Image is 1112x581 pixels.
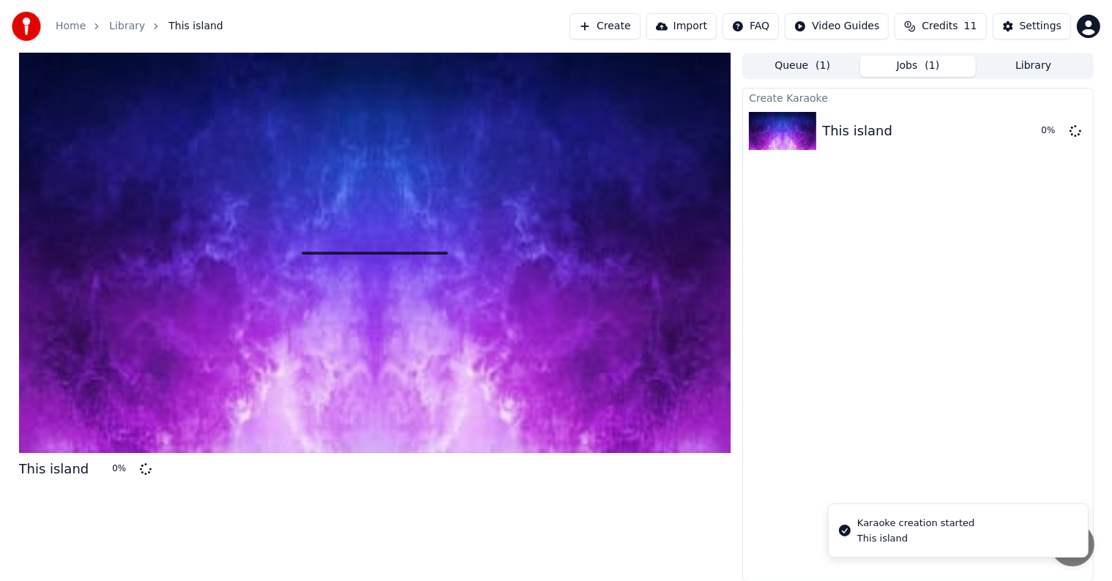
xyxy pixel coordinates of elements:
[816,59,830,73] span: ( 1 )
[12,12,41,41] img: youka
[822,121,892,141] div: This island
[976,56,1092,77] button: Library
[745,56,860,77] button: Queue
[922,19,958,34] span: Credits
[109,19,145,34] a: Library
[857,532,974,545] div: This island
[56,19,86,34] a: Home
[857,516,974,531] div: Karaoke creation started
[19,459,89,479] div: This island
[785,13,889,40] button: Video Guides
[723,13,779,40] button: FAQ
[1042,125,1064,137] div: 0 %
[964,19,977,34] span: 11
[646,13,717,40] button: Import
[993,13,1071,40] button: Settings
[570,13,641,40] button: Create
[56,19,223,34] nav: breadcrumb
[1020,19,1061,34] div: Settings
[112,463,134,475] div: 0 %
[895,13,986,40] button: Credits11
[860,56,976,77] button: Jobs
[168,19,223,34] span: This island
[743,89,1092,106] div: Create Karaoke
[925,59,939,73] span: ( 1 )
